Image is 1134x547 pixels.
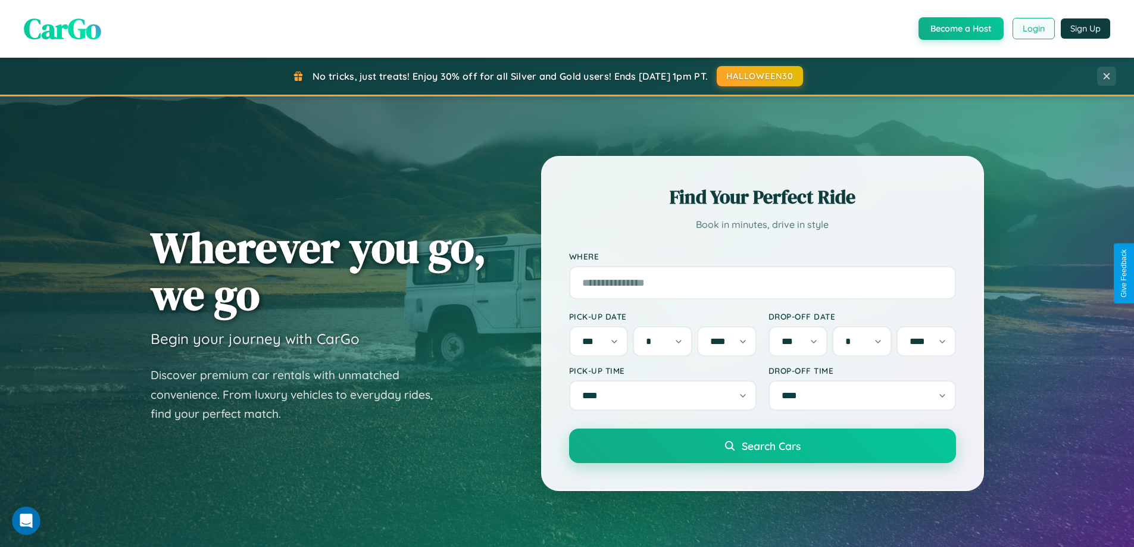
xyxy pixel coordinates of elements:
[717,66,803,86] button: HALLOWEEN30
[919,17,1004,40] button: Become a Host
[313,70,708,82] span: No tricks, just treats! Enjoy 30% off for all Silver and Gold users! Ends [DATE] 1pm PT.
[1061,18,1110,39] button: Sign Up
[769,311,956,321] label: Drop-off Date
[569,251,956,261] label: Where
[151,224,486,318] h1: Wherever you go, we go
[769,365,956,376] label: Drop-off Time
[1120,249,1128,298] div: Give Feedback
[569,184,956,210] h2: Find Your Perfect Ride
[1013,18,1055,39] button: Login
[569,365,757,376] label: Pick-up Time
[151,330,360,348] h3: Begin your journey with CarGo
[569,311,757,321] label: Pick-up Date
[151,365,448,424] p: Discover premium car rentals with unmatched convenience. From luxury vehicles to everyday rides, ...
[12,507,40,535] iframe: Intercom live chat
[569,429,956,463] button: Search Cars
[24,9,101,48] span: CarGo
[569,216,956,233] p: Book in minutes, drive in style
[742,439,801,452] span: Search Cars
